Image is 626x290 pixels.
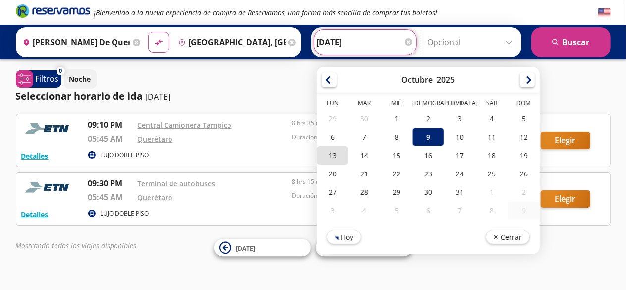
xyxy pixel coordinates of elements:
[508,165,539,183] div: 26-Oct-25
[541,190,590,208] button: Elegir
[101,151,149,160] p: LUJO DOBLE PISO
[412,110,444,128] div: 02-Oct-25
[292,191,442,200] p: Duración
[348,165,380,183] div: 21-Oct-25
[348,183,380,201] div: 28-Oct-25
[508,202,539,219] div: 09-Nov-25
[348,128,380,146] div: 07-Oct-25
[317,183,348,201] div: 27-Oct-25
[428,30,516,55] input: Opcional
[138,193,173,202] a: Querétaro
[88,133,133,145] p: 05:45 AM
[214,239,311,257] button: [DATE]
[401,74,433,85] div: Octubre
[292,177,442,186] p: 8 hrs 15 mins
[508,128,539,146] div: 12-Oct-25
[541,132,590,149] button: Elegir
[327,230,361,244] button: Hoy
[508,110,539,128] div: 05-Oct-25
[444,110,476,128] div: 03-Oct-25
[476,110,508,128] div: 04-Oct-25
[16,89,143,104] p: Seleccionar horario de ida
[444,183,476,201] div: 31-Oct-25
[380,110,412,128] div: 01-Oct-25
[16,3,90,18] i: Brand Logo
[69,74,91,84] p: Noche
[476,165,508,183] div: 25-Oct-25
[236,244,256,253] span: [DATE]
[317,30,414,55] input: Elegir Fecha
[476,201,508,220] div: 08-Nov-25
[292,119,442,128] p: 8 hrs 35 mins
[59,67,62,75] span: 0
[531,27,611,57] button: Buscar
[476,99,508,110] th: Sábado
[88,177,133,189] p: 09:30 PM
[16,3,90,21] a: Brand Logo
[16,70,61,88] button: 0Filtros
[508,146,539,165] div: 19-Oct-25
[412,99,444,110] th: Jueves
[412,183,444,201] div: 30-Oct-25
[508,183,539,201] div: 02-Nov-25
[21,119,76,139] img: RESERVAMOS
[380,128,412,146] div: 08-Oct-25
[317,165,348,183] div: 20-Oct-25
[317,128,348,146] div: 06-Oct-25
[16,241,137,250] em: Mostrando todos los viajes disponibles
[444,128,476,146] div: 10-Oct-25
[476,183,508,201] div: 01-Nov-25
[317,146,348,165] div: 13-Oct-25
[444,201,476,220] div: 07-Nov-25
[174,30,286,55] input: Buscar Destino
[380,99,412,110] th: Miércoles
[380,201,412,220] div: 05-Nov-25
[437,74,455,85] div: 2025
[348,99,380,110] th: Martes
[380,165,412,183] div: 22-Oct-25
[146,91,171,103] p: [DATE]
[21,209,49,220] button: Detalles
[138,179,216,188] a: Terminal de autobuses
[412,165,444,183] div: 23-Oct-25
[412,146,444,165] div: 16-Oct-25
[317,201,348,220] div: 03-Nov-25
[380,146,412,165] div: 15-Oct-25
[444,165,476,183] div: 24-Oct-25
[412,128,444,146] div: 09-Oct-25
[21,151,49,161] button: Detalles
[508,99,539,110] th: Domingo
[316,239,412,257] button: [DATE]
[598,6,611,19] button: English
[348,201,380,220] div: 04-Nov-25
[88,191,133,203] p: 05:45 AM
[101,209,149,218] p: LUJO DOBLE PISO
[64,69,97,89] button: Noche
[444,99,476,110] th: Viernes
[138,134,173,144] a: Querétaro
[476,128,508,146] div: 11-Oct-25
[412,201,444,220] div: 06-Nov-25
[380,183,412,201] div: 29-Oct-25
[444,146,476,165] div: 17-Oct-25
[317,99,348,110] th: Lunes
[88,119,133,131] p: 09:10 PM
[476,146,508,165] div: 18-Oct-25
[21,177,76,197] img: RESERVAMOS
[348,110,380,128] div: 30-Sep-25
[485,230,529,244] button: Cerrar
[138,120,232,130] a: Central Camionera Tampico
[19,30,130,55] input: Buscar Origen
[348,146,380,165] div: 14-Oct-25
[94,8,438,17] em: ¡Bienvenido a la nueva experiencia de compra de Reservamos, una forma más sencilla de comprar tus...
[292,133,442,142] p: Duración
[317,110,348,128] div: 29-Sep-25
[36,73,59,85] p: Filtros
